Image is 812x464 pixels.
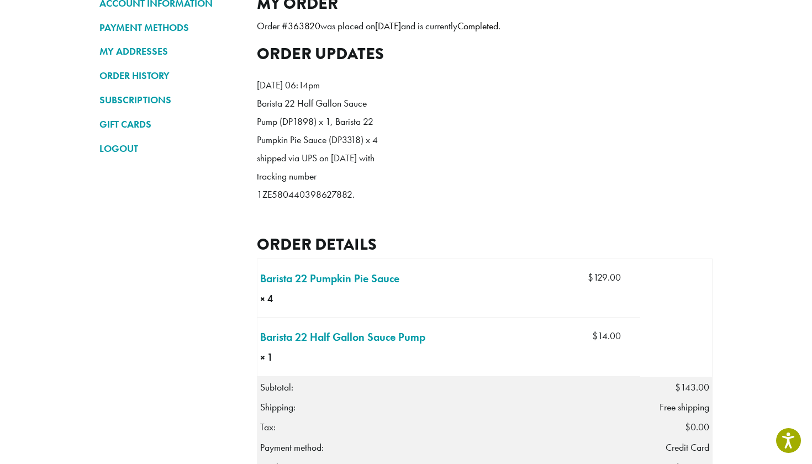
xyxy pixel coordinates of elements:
[592,330,621,342] bdi: 14.00
[257,377,641,397] th: Subtotal:
[257,397,641,417] th: Shipping:
[375,20,401,32] mark: [DATE]
[99,18,240,37] a: PAYMENT METHODS
[288,20,320,32] mark: 363820
[99,66,240,85] a: ORDER HISTORY
[257,44,713,64] h2: Order updates
[99,139,240,158] a: LOGOUT
[640,397,712,417] td: Free shipping
[257,437,641,457] th: Payment method:
[260,350,316,365] strong: × 1
[257,76,384,94] p: [DATE] 06:14pm
[99,42,240,61] a: MY ADDRESSES
[257,17,713,35] p: Order # was placed on and is currently .
[260,329,425,345] a: Barista 22 Half Gallon Sauce Pump
[99,115,240,134] a: GIFT CARDS
[457,20,498,32] mark: Completed
[257,417,641,437] th: Tax:
[260,292,308,306] strong: × 4
[99,91,240,109] a: SUBSCRIPTIONS
[675,381,709,393] span: 143.00
[640,437,712,457] td: Credit Card
[588,271,593,283] span: $
[260,270,399,287] a: Barista 22 Pumpkin Pie Sauce
[592,330,598,342] span: $
[588,271,621,283] bdi: 129.00
[675,381,681,393] span: $
[685,421,709,433] span: 0.00
[257,235,713,254] h2: Order details
[257,94,384,204] p: Barista 22 Half Gallon Sauce Pump (DP1898) x 1, Barista 22 Pumpkin Pie Sauce (DP3318) x 4 shipped...
[685,421,690,433] span: $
